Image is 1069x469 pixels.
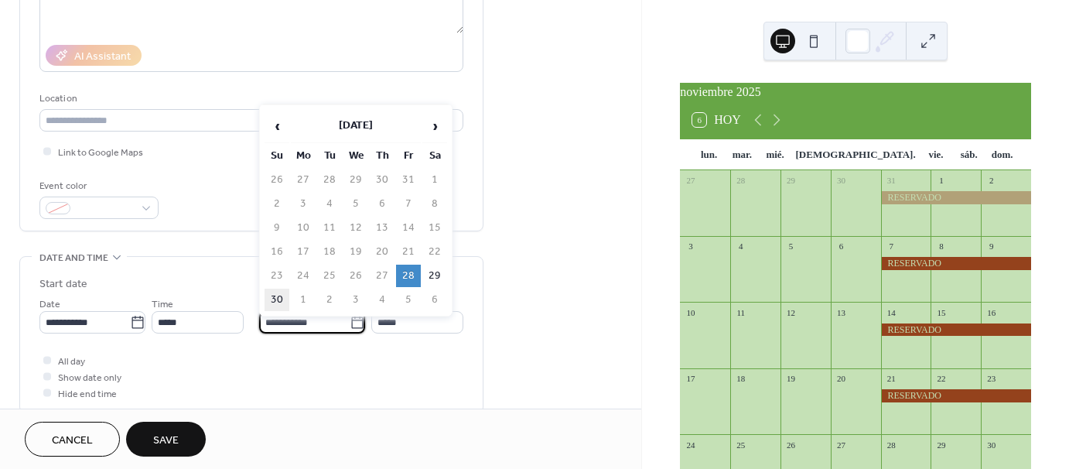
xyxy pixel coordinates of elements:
div: 31 [886,175,897,187]
button: Save [126,422,206,457]
td: 22 [422,241,447,263]
div: RESERVADO [881,324,1031,337]
td: 8 [422,193,447,215]
td: 19 [343,241,368,263]
th: We [343,145,368,167]
div: 17 [685,373,696,385]
button: 6Hoy [687,109,746,131]
td: 21 [396,241,421,263]
td: 16 [265,241,289,263]
div: vie. [920,139,953,170]
td: 1 [291,289,316,311]
td: 30 [370,169,394,191]
th: Sa [422,145,447,167]
div: 12 [785,306,797,318]
div: Location [39,91,460,107]
td: 28 [396,265,421,287]
div: dom. [985,139,1019,170]
div: Start date [39,276,87,293]
td: 27 [291,169,316,191]
div: lun. [692,139,726,170]
span: ‹ [265,111,289,142]
span: Hide end time [58,386,117,402]
div: mar. [726,139,759,170]
span: Date and time [39,250,108,266]
td: 10 [291,217,316,239]
th: Fr [396,145,421,167]
td: 28 [317,169,342,191]
td: 26 [343,265,368,287]
span: All day [58,354,85,370]
td: 2 [317,289,342,311]
div: 27 [685,175,696,187]
div: mié. [759,139,792,170]
th: Mo [291,145,316,167]
div: 13 [835,306,847,318]
td: 20 [370,241,394,263]
div: 19 [785,373,797,385]
td: 29 [343,169,368,191]
div: 21 [886,373,897,385]
div: 8 [935,241,947,252]
th: Tu [317,145,342,167]
td: 14 [396,217,421,239]
td: 30 [265,289,289,311]
td: 15 [422,217,447,239]
div: 16 [985,306,997,318]
td: 2 [265,193,289,215]
td: 3 [343,289,368,311]
div: Event color [39,178,155,194]
div: 23 [985,373,997,385]
div: 3 [685,241,696,252]
td: 24 [291,265,316,287]
div: 6 [835,241,847,252]
td: 26 [265,169,289,191]
div: 14 [886,306,897,318]
td: 23 [265,265,289,287]
td: 7 [396,193,421,215]
div: 18 [735,373,746,385]
td: 27 [370,265,394,287]
td: 17 [291,241,316,263]
span: Show date only [58,370,121,386]
div: RESERVADO [881,191,1031,204]
td: 5 [396,289,421,311]
th: [DATE] [291,110,421,143]
div: 29 [935,439,947,450]
div: 25 [735,439,746,450]
div: 29 [785,175,797,187]
td: 18 [317,241,342,263]
div: 2 [985,175,997,187]
div: 24 [685,439,696,450]
td: 13 [370,217,394,239]
div: 30 [835,175,847,187]
td: 4 [317,193,342,215]
div: 30 [985,439,997,450]
span: Cancel [52,433,93,449]
td: 6 [422,289,447,311]
div: RESERVADO [881,257,1031,270]
td: 9 [265,217,289,239]
span: › [423,111,446,142]
td: 31 [396,169,421,191]
div: 28 [886,439,897,450]
div: 27 [835,439,847,450]
td: 4 [370,289,394,311]
td: 5 [343,193,368,215]
div: 9 [985,241,997,252]
div: 20 [835,373,847,385]
div: 10 [685,306,696,318]
span: Date [39,296,60,313]
button: Cancel [25,422,120,457]
td: 11 [317,217,342,239]
div: 5 [785,241,797,252]
td: 6 [370,193,394,215]
td: 12 [343,217,368,239]
div: sáb. [952,139,985,170]
span: Save [153,433,179,449]
div: 7 [886,241,897,252]
div: 26 [785,439,797,450]
span: Link to Google Maps [58,145,143,161]
td: 1 [422,169,447,191]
